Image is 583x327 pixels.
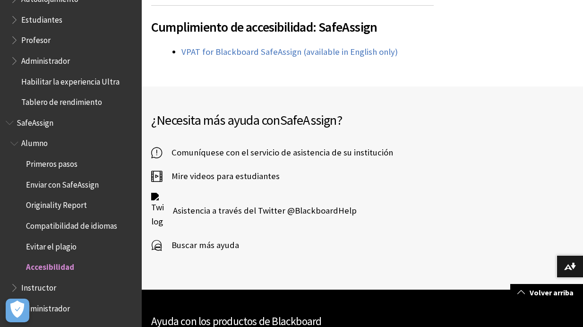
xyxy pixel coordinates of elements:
a: Comuníquese con el servicio de asistencia de su institución [151,146,393,160]
span: Accesibilidad [26,259,74,272]
span: Evitar el plagio [26,239,77,251]
span: Profesor [21,32,51,45]
span: SafeAssign [280,112,337,129]
span: Compatibilidad de idiomas [26,218,117,231]
span: Habilitar la experiencia Ultra [21,74,120,86]
a: Mire videos para estudiantes [151,169,280,183]
span: Mire videos para estudiantes [162,169,280,183]
span: Tablero de rendimiento [21,94,102,107]
a: VPAT for Blackboard SafeAssign (available in English only) [181,46,398,58]
a: Twitter logo Asistencia a través del Twitter @BlackboardHelp [151,193,357,229]
span: Administrador [21,53,70,66]
nav: Book outline for Blackboard SafeAssign [6,115,136,317]
img: Twitter logo [151,193,163,229]
span: SafeAssign [17,115,53,128]
span: Buscar más ayuda [162,238,239,252]
span: Asistencia a través del Twitter @BlackboardHelp [163,204,357,218]
h2: Cumplimiento de accesibilidad: SafeAssign [151,5,434,37]
span: Administrador [21,301,70,313]
span: Estudiantes [21,12,62,25]
span: Enviar con SafeAssign [26,177,99,189]
span: Alumno [21,136,48,148]
h2: ¿Necesita más ayuda con ? [151,110,574,130]
span: Comuníquese con el servicio de asistencia de su institución [162,146,393,160]
a: Buscar más ayuda [151,238,239,252]
span: Originality Report [26,198,87,210]
button: Abrir preferencias [6,299,29,322]
span: Primeros pasos [26,156,77,169]
span: Instructor [21,280,56,293]
a: Volver arriba [510,284,583,301]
